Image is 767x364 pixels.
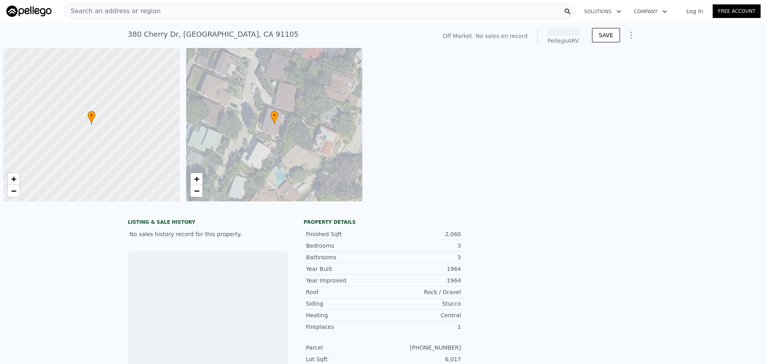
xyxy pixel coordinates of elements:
div: LISTING & SALE HISTORY [128,219,288,227]
div: Finished Sqft [306,230,383,238]
div: 3 [383,242,461,250]
span: − [11,186,16,196]
a: Zoom out [191,185,203,197]
a: Free Account [713,4,761,18]
div: Property details [304,219,463,225]
span: • [270,112,278,119]
button: Company [628,4,674,19]
button: Show Options [623,27,639,43]
span: + [11,174,16,184]
div: Pellego ARV [547,37,579,45]
div: Central [383,311,461,319]
div: 1964 [383,276,461,284]
div: Off Market. No sales on record [443,32,527,40]
div: 3 [383,253,461,261]
div: Rock / Gravel [383,288,461,296]
span: • [87,112,95,119]
div: Siding [306,300,383,308]
div: Bathrooms [306,253,383,261]
div: 380 Cherry Dr , [GEOGRAPHIC_DATA] , CA 91105 [128,29,298,40]
div: No sales history record for this property. [128,227,288,241]
div: Year Built [306,265,383,273]
button: Solutions [578,4,628,19]
img: Pellego [6,6,52,17]
div: 1964 [383,265,461,273]
div: Fireplaces [306,323,383,331]
div: Parcel [306,344,383,352]
div: Stucco [383,300,461,308]
div: Bedrooms [306,242,383,250]
button: SAVE [592,28,620,42]
span: − [194,186,199,196]
div: • [87,111,95,125]
a: Log In [677,7,713,15]
div: [PHONE_NUMBER] [383,344,461,352]
div: 6,017 [383,355,461,363]
div: Lot Sqft [306,355,383,363]
span: Search an address or region [64,6,161,16]
a: Zoom out [8,185,20,197]
div: 1 [383,323,461,331]
div: • [270,111,278,125]
a: Zoom in [191,173,203,185]
div: Roof [306,288,383,296]
span: + [194,174,199,184]
div: Year Improved [306,276,383,284]
a: Zoom in [8,173,20,185]
div: Heating [306,311,383,319]
div: 2,060 [383,230,461,238]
